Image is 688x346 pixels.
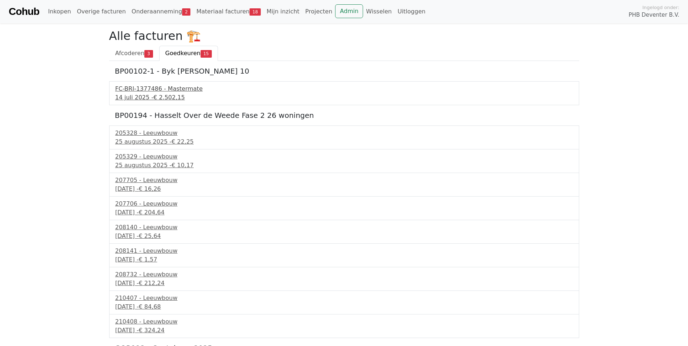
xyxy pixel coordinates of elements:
a: FC-BRI-1377486 - Mastermate14 juli 2025 -€ 2.502,15 [115,85,573,102]
a: Projecten [302,4,335,19]
a: Uitloggen [395,4,428,19]
a: 210408 - Leeuwbouw[DATE] -€ 324,24 [115,317,573,335]
div: [DATE] - [115,185,573,193]
span: € 204,64 [139,209,164,216]
a: Mijn inzicht [264,4,302,19]
span: 18 [250,8,261,16]
div: [DATE] - [115,279,573,288]
span: € 22,25 [172,138,194,145]
div: [DATE] - [115,208,573,217]
span: Ingelogd onder: [642,4,679,11]
a: Wisselen [363,4,395,19]
a: Goedkeuren15 [159,46,218,61]
div: [DATE] - [115,255,573,264]
span: Afcoderen [115,50,145,57]
div: [DATE] - [115,232,573,240]
a: 210407 - Leeuwbouw[DATE] -€ 84,68 [115,294,573,311]
span: 3 [144,50,153,57]
div: 207706 - Leeuwbouw [115,199,573,208]
h5: BP00194 - Hasselt Over de Weede Fase 2 26 woningen [115,111,573,120]
div: 208140 - Leeuwbouw [115,223,573,232]
a: 205329 - Leeuwbouw25 augustus 2025 -€ 10,17 [115,152,573,170]
span: Goedkeuren [165,50,201,57]
span: € 1,57 [139,256,157,263]
a: Cohub [9,3,39,20]
div: 205329 - Leeuwbouw [115,152,573,161]
span: € 16,26 [139,185,161,192]
a: 208140 - Leeuwbouw[DATE] -€ 25,64 [115,223,573,240]
a: 208141 - Leeuwbouw[DATE] -€ 1,57 [115,247,573,264]
div: 14 juli 2025 - [115,93,573,102]
span: € 2.502,15 [153,94,185,101]
a: 208732 - Leeuwbouw[DATE] -€ 212,24 [115,270,573,288]
div: 210408 - Leeuwbouw [115,317,573,326]
h5: BP00102-1 - Byk [PERSON_NAME] 10 [115,67,573,75]
div: 25 augustus 2025 - [115,161,573,170]
span: € 324,24 [139,327,164,334]
a: Materiaal facturen18 [193,4,264,19]
a: Afcoderen3 [109,46,159,61]
h2: Alle facturen 🏗️ [109,29,579,43]
div: 207705 - Leeuwbouw [115,176,573,185]
span: € 25,64 [139,232,161,239]
a: 207706 - Leeuwbouw[DATE] -€ 204,64 [115,199,573,217]
div: [DATE] - [115,302,573,311]
span: 15 [201,50,212,57]
a: Onderaanneming2 [129,4,194,19]
div: 205328 - Leeuwbouw [115,129,573,137]
a: Admin [335,4,363,18]
a: Inkopen [45,4,74,19]
div: [DATE] - [115,326,573,335]
a: Overige facturen [74,4,129,19]
a: 207705 - Leeuwbouw[DATE] -€ 16,26 [115,176,573,193]
span: € 84,68 [139,303,161,310]
div: 208732 - Leeuwbouw [115,270,573,279]
a: 205328 - Leeuwbouw25 augustus 2025 -€ 22,25 [115,129,573,146]
div: FC-BRI-1377486 - Mastermate [115,85,573,93]
div: 210407 - Leeuwbouw [115,294,573,302]
span: PHB Deventer B.V. [629,11,679,19]
span: 2 [182,8,190,16]
div: 25 augustus 2025 - [115,137,573,146]
span: € 10,17 [172,162,194,169]
div: 208141 - Leeuwbouw [115,247,573,255]
span: € 212,24 [139,280,164,287]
